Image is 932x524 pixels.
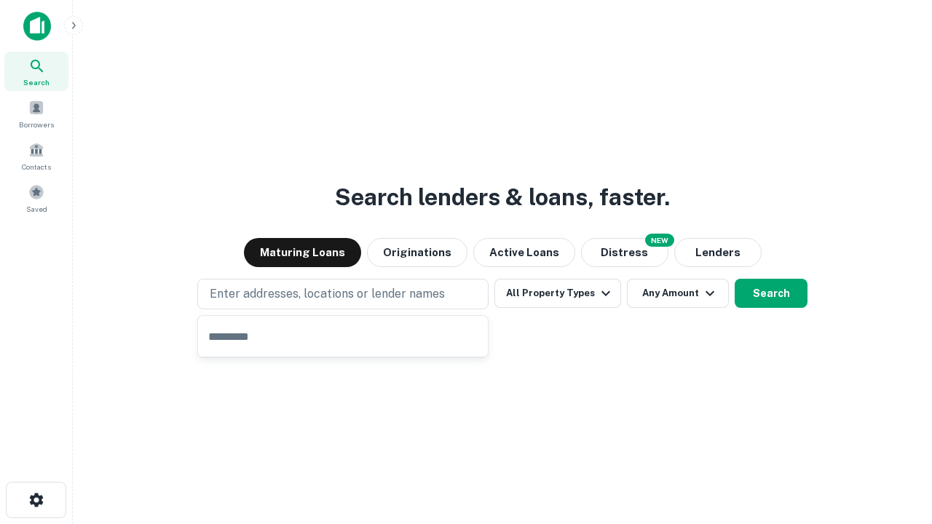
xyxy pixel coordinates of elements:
a: Saved [4,178,68,218]
a: Contacts [4,136,68,175]
button: Any Amount [627,279,729,308]
a: Search [4,52,68,91]
span: Saved [26,203,47,215]
button: All Property Types [494,279,621,308]
span: Search [23,76,50,88]
button: Originations [367,238,467,267]
button: Maturing Loans [244,238,361,267]
iframe: Chat Widget [859,408,932,477]
span: Contacts [22,161,51,172]
p: Enter addresses, locations or lender names [210,285,445,303]
button: Search distressed loans with lien and other non-mortgage details. [581,238,668,267]
button: Lenders [674,238,762,267]
button: Enter addresses, locations or lender names [197,279,489,309]
a: Borrowers [4,94,68,133]
button: Search [735,279,807,308]
button: Active Loans [473,238,575,267]
div: NEW [645,234,674,247]
span: Borrowers [19,119,54,130]
h3: Search lenders & loans, faster. [335,180,670,215]
img: capitalize-icon.png [23,12,51,41]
